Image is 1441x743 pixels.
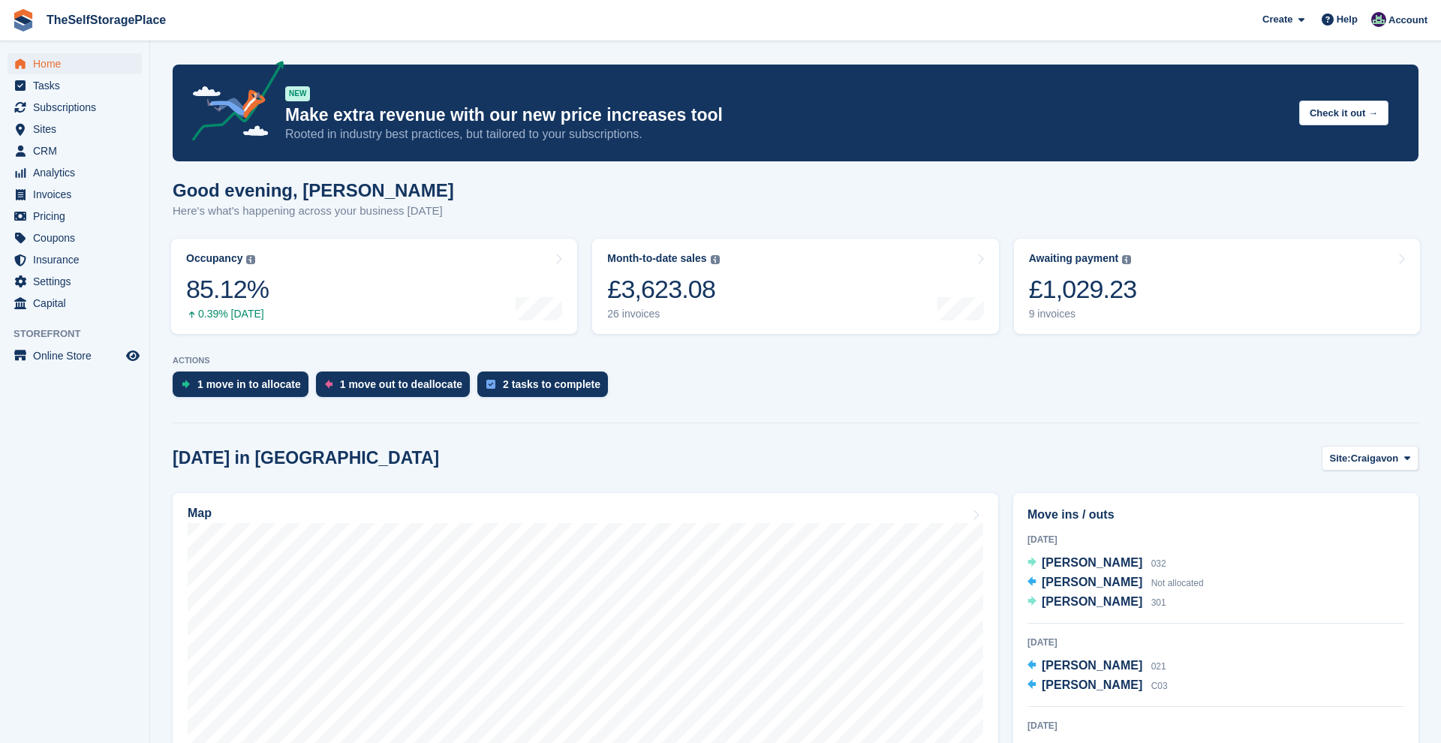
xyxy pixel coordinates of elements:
[1027,573,1204,593] a: [PERSON_NAME] Not allocated
[12,9,35,32] img: stora-icon-8386f47178a22dfd0bd8f6a31ec36ba5ce8667c1dd55bd0f319d3a0aa187defe.svg
[182,380,190,389] img: move_ins_to_allocate_icon-fdf77a2bb77ea45bf5b3d319d69a93e2d87916cf1d5bf7949dd705db3b84f3ca.svg
[1151,578,1204,588] span: Not allocated
[285,86,310,101] div: NEW
[1027,676,1168,696] a: [PERSON_NAME] C03
[8,345,142,366] a: menu
[33,97,123,118] span: Subscriptions
[1262,12,1292,27] span: Create
[33,227,123,248] span: Coupons
[477,371,615,405] a: 2 tasks to complete
[173,371,316,405] a: 1 move in to allocate
[1027,554,1166,573] a: [PERSON_NAME] 032
[1042,659,1142,672] span: [PERSON_NAME]
[1388,13,1427,28] span: Account
[186,274,269,305] div: 85.12%
[8,140,142,161] a: menu
[124,347,142,365] a: Preview store
[1299,101,1388,125] button: Check it out →
[8,249,142,270] a: menu
[188,507,212,520] h2: Map
[1330,451,1351,466] span: Site:
[1029,252,1119,265] div: Awaiting payment
[1027,657,1166,676] a: [PERSON_NAME] 021
[1042,678,1142,691] span: [PERSON_NAME]
[33,271,123,292] span: Settings
[197,378,301,390] div: 1 move in to allocate
[1151,558,1166,569] span: 032
[1014,239,1420,334] a: Awaiting payment £1,029.23 9 invoices
[246,255,255,264] img: icon-info-grey-7440780725fd019a000dd9b08b2336e03edf1995a4989e88bcd33f0948082b44.svg
[186,252,242,265] div: Occupancy
[33,206,123,227] span: Pricing
[285,104,1287,126] p: Make extra revenue with our new price increases tool
[8,227,142,248] a: menu
[33,162,123,183] span: Analytics
[1122,255,1131,264] img: icon-info-grey-7440780725fd019a000dd9b08b2336e03edf1995a4989e88bcd33f0948082b44.svg
[316,371,477,405] a: 1 move out to deallocate
[33,293,123,314] span: Capital
[8,184,142,205] a: menu
[711,255,720,264] img: icon-info-grey-7440780725fd019a000dd9b08b2336e03edf1995a4989e88bcd33f0948082b44.svg
[33,249,123,270] span: Insurance
[1029,308,1137,320] div: 9 invoices
[173,203,454,220] p: Here's what's happening across your business [DATE]
[8,162,142,183] a: menu
[186,308,269,320] div: 0.39% [DATE]
[503,378,600,390] div: 2 tasks to complete
[33,184,123,205] span: Invoices
[1042,576,1142,588] span: [PERSON_NAME]
[33,345,123,366] span: Online Store
[8,293,142,314] a: menu
[607,252,706,265] div: Month-to-date sales
[1151,597,1166,608] span: 301
[285,126,1287,143] p: Rooted in industry best practices, but tailored to your subscriptions.
[1027,506,1404,524] h2: Move ins / outs
[607,308,719,320] div: 26 invoices
[1337,12,1358,27] span: Help
[1027,593,1166,612] a: [PERSON_NAME] 301
[33,75,123,96] span: Tasks
[1151,661,1166,672] span: 021
[1042,556,1142,569] span: [PERSON_NAME]
[1027,636,1404,649] div: [DATE]
[1027,719,1404,732] div: [DATE]
[8,75,142,96] a: menu
[171,239,577,334] a: Occupancy 85.12% 0.39% [DATE]
[607,274,719,305] div: £3,623.08
[33,140,123,161] span: CRM
[41,8,172,32] a: TheSelfStoragePlace
[8,271,142,292] a: menu
[1029,274,1137,305] div: £1,029.23
[179,61,284,146] img: price-adjustments-announcement-icon-8257ccfd72463d97f412b2fc003d46551f7dbcb40ab6d574587a9cd5c0d94...
[1151,681,1168,691] span: C03
[173,448,439,468] h2: [DATE] in [GEOGRAPHIC_DATA]
[8,53,142,74] a: menu
[1027,533,1404,546] div: [DATE]
[592,239,998,334] a: Month-to-date sales £3,623.08 26 invoices
[1042,595,1142,608] span: [PERSON_NAME]
[8,206,142,227] a: menu
[1371,12,1386,27] img: Sam
[173,356,1418,365] p: ACTIONS
[33,119,123,140] span: Sites
[1322,446,1419,471] button: Site: Craigavon
[33,53,123,74] span: Home
[1351,451,1399,466] span: Craigavon
[8,119,142,140] a: menu
[8,97,142,118] a: menu
[14,326,149,341] span: Storefront
[173,180,454,200] h1: Good evening, [PERSON_NAME]
[486,380,495,389] img: task-75834270c22a3079a89374b754ae025e5fb1db73e45f91037f5363f120a921f8.svg
[340,378,462,390] div: 1 move out to deallocate
[325,380,332,389] img: move_outs_to_deallocate_icon-f764333ba52eb49d3ac5e1228854f67142a1ed5810a6f6cc68b1a99e826820c5.svg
